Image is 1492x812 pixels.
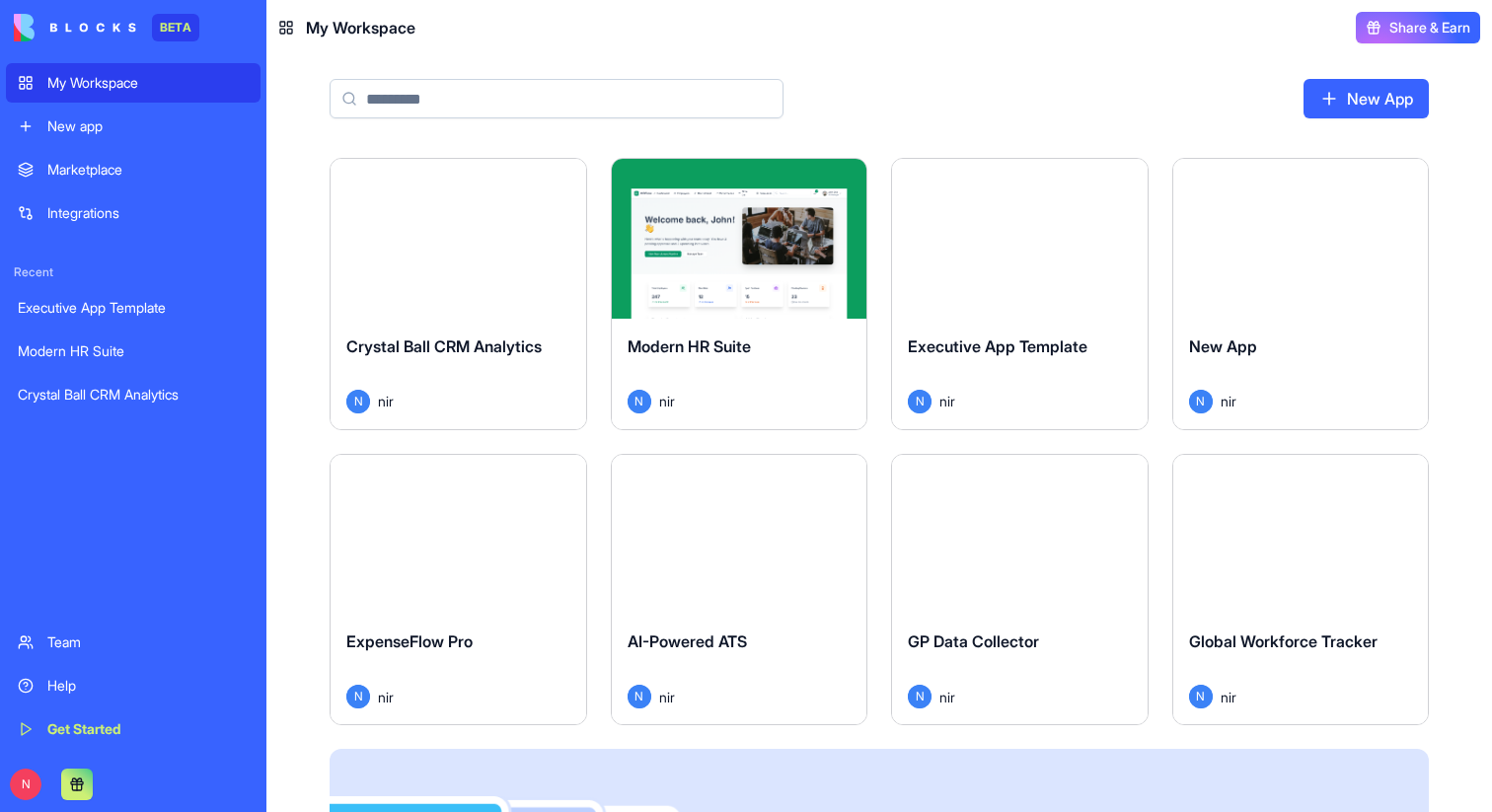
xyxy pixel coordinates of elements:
div: Crystal Ball CRM Analytics [18,385,249,405]
span: N [908,390,932,413]
div: My Workspace [47,73,249,93]
span: N [628,390,651,413]
a: AI-Powered ATSNnir [611,454,868,726]
span: ExpenseFlow Pro [346,631,473,651]
span: nir [1221,687,1236,707]
div: Integrations [47,203,249,223]
div: Help [47,676,249,696]
span: Recent [6,264,261,280]
a: Global Workforce TrackerNnir [1172,454,1430,726]
a: Modern HR SuiteNnir [611,158,868,430]
img: logo [14,14,136,41]
span: nir [659,391,675,411]
a: Team [6,623,261,662]
a: ExpenseFlow ProNnir [330,454,587,726]
a: Modern HR Suite [6,332,261,371]
span: Crystal Ball CRM Analytics [346,336,542,356]
span: Global Workforce Tracker [1189,631,1378,651]
span: N [1189,685,1213,708]
span: nir [378,687,394,707]
a: New app [6,107,261,146]
a: BETA [14,14,199,41]
a: Integrations [6,193,261,233]
a: My Workspace [6,63,261,103]
div: BETA [152,14,199,41]
span: Modern HR Suite [628,336,751,356]
span: AI-Powered ATS [628,631,747,651]
a: New AppNnir [1172,158,1430,430]
div: Marketplace [47,160,249,180]
span: nir [1221,391,1236,411]
div: Get Started [47,719,249,739]
span: GP Data Collector [908,631,1039,651]
a: Help [6,666,261,705]
a: GP Data CollectorNnir [891,454,1149,726]
span: nir [378,391,394,411]
span: nir [939,391,955,411]
a: New App [1304,79,1429,118]
a: Crystal Ball CRM AnalyticsNnir [330,158,587,430]
span: N [908,685,932,708]
a: Executive App TemplateNnir [891,158,1149,430]
span: N [10,769,41,800]
button: Share & Earn [1356,12,1480,43]
span: nir [939,687,955,707]
span: New App [1189,336,1257,356]
a: Marketplace [6,150,261,189]
span: Share & Earn [1389,18,1470,37]
span: N [346,685,370,708]
span: Executive App Template [908,336,1087,356]
div: New app [47,116,249,136]
a: Get Started [6,709,261,749]
a: Crystal Ball CRM Analytics [6,375,261,414]
div: Executive App Template [18,298,249,318]
span: My Workspace [306,16,415,39]
span: N [346,390,370,413]
div: Team [47,632,249,652]
span: N [628,685,651,708]
span: nir [659,687,675,707]
a: Executive App Template [6,288,261,328]
div: Modern HR Suite [18,341,249,361]
span: N [1189,390,1213,413]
